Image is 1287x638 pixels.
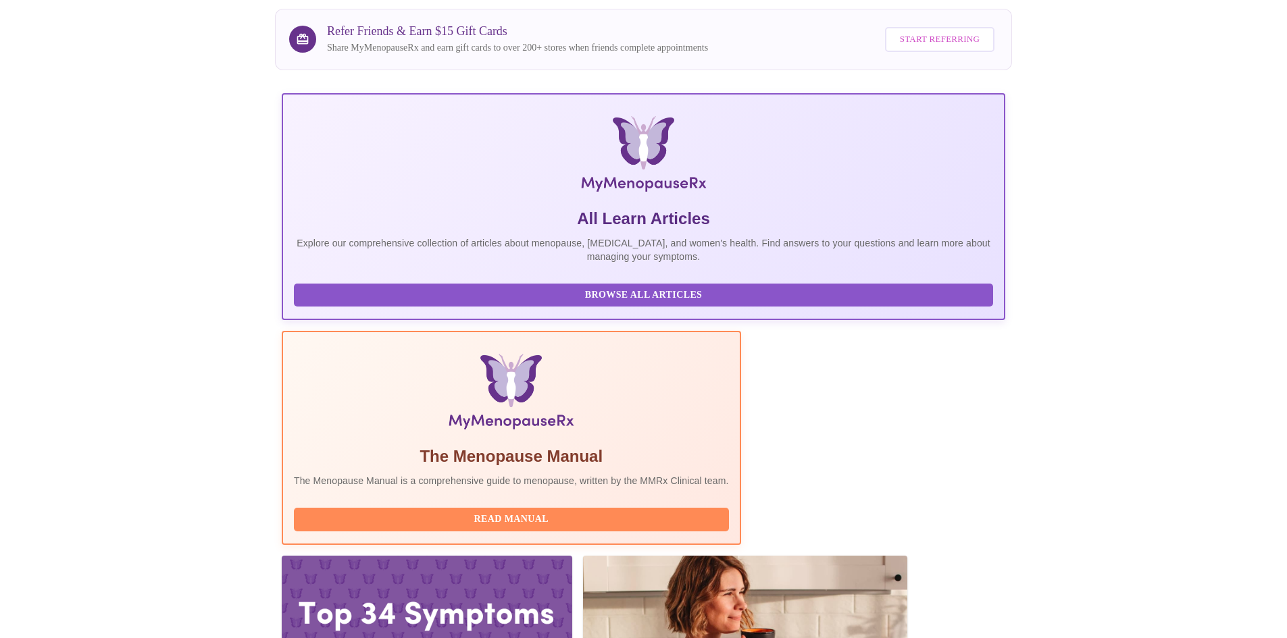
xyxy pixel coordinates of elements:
[885,27,994,52] button: Start Referring
[882,20,998,59] a: Start Referring
[294,474,729,487] p: The Menopause Manual is a comprehensive guide to menopause, written by the MMRx Clinical team.
[294,284,993,307] button: Browse All Articles
[307,287,980,304] span: Browse All Articles
[294,508,729,531] button: Read Manual
[294,512,732,524] a: Read Manual
[294,446,729,467] h5: The Menopause Manual
[294,288,996,300] a: Browse All Articles
[363,354,659,435] img: Menopause Manual
[900,32,980,47] span: Start Referring
[307,511,715,528] span: Read Manual
[327,24,708,38] h3: Refer Friends & Earn $15 Gift Cards
[294,236,993,263] p: Explore our comprehensive collection of articles about menopause, [MEDICAL_DATA], and women's hea...
[403,116,884,197] img: MyMenopauseRx Logo
[294,208,993,230] h5: All Learn Articles
[327,41,708,55] p: Share MyMenopauseRx and earn gift cards to over 200+ stores when friends complete appointments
